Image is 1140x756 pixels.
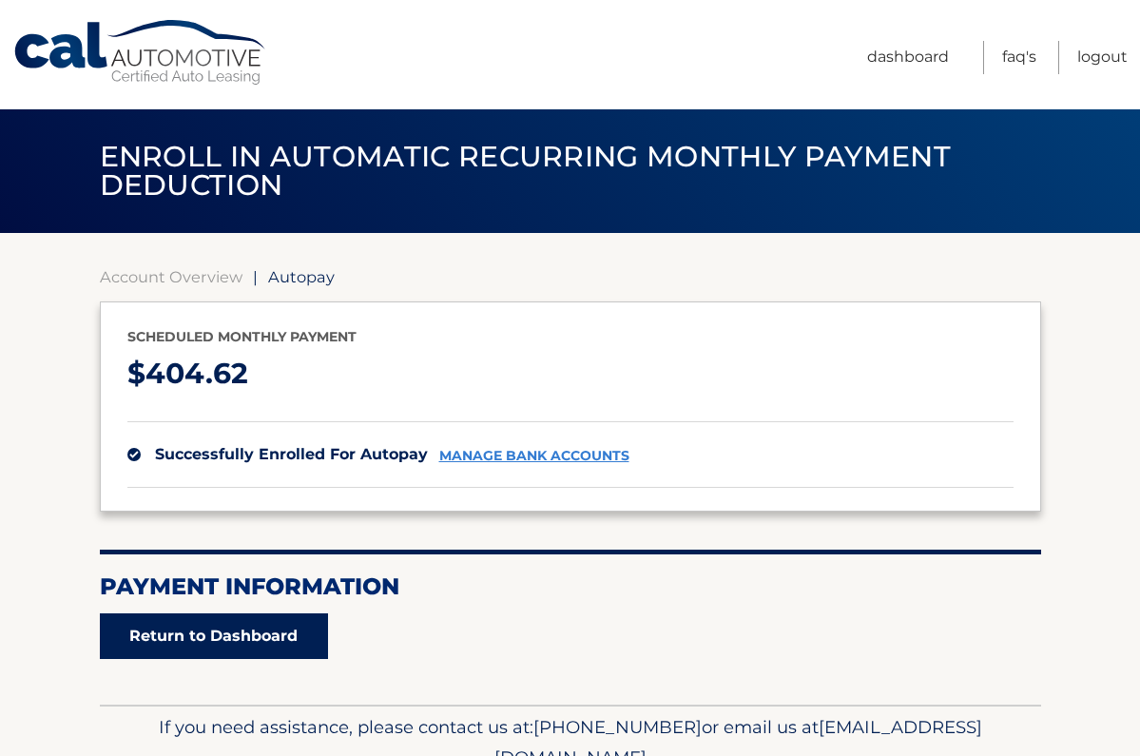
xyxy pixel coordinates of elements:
a: FAQ's [1002,41,1036,74]
span: 404.62 [145,356,248,391]
a: Cal Automotive [12,19,269,87]
h2: Payment Information [100,572,1041,601]
img: check.svg [127,448,141,461]
a: manage bank accounts [439,448,629,464]
p: Scheduled monthly payment [127,325,1014,349]
a: Logout [1077,41,1128,74]
span: Enroll in automatic recurring monthly payment deduction [100,139,951,203]
p: $ [127,349,1014,399]
span: | [253,267,258,286]
span: Autopay [268,267,335,286]
a: Return to Dashboard [100,613,328,659]
span: successfully enrolled for autopay [155,445,428,463]
a: Dashboard [867,41,949,74]
a: Account Overview [100,267,242,286]
span: [PHONE_NUMBER] [533,716,702,738]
